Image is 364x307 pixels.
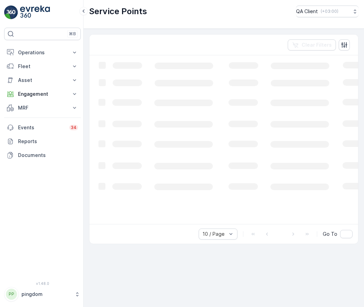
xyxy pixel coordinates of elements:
button: Engagement [4,87,81,101]
p: ( +03:00 ) [321,9,338,14]
button: Asset [4,73,81,87]
button: Clear Filters [288,39,336,50]
p: MRF [18,104,67,111]
p: Service Points [89,6,147,17]
p: Asset [18,77,67,84]
button: Operations [4,46,81,59]
p: Events [18,124,65,131]
p: Clear Filters [302,41,332,48]
p: QA Client [296,8,318,15]
button: MRF [4,101,81,115]
button: Fleet [4,59,81,73]
p: Documents [18,152,78,159]
p: ⌘B [69,31,76,37]
span: Go To [323,231,337,238]
button: QA Client(+03:00) [296,6,358,17]
a: Reports [4,134,81,148]
button: PPpingdom [4,287,81,301]
p: pingdom [21,291,71,298]
span: v 1.48.0 [4,281,81,286]
div: PP [6,289,17,300]
img: logo_light-DOdMpM7g.png [20,6,50,19]
img: logo [4,6,18,19]
p: Reports [18,138,78,145]
p: 34 [71,125,77,130]
a: Events34 [4,121,81,134]
p: Fleet [18,63,67,70]
a: Documents [4,148,81,162]
p: Operations [18,49,67,56]
p: Engagement [18,91,67,97]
